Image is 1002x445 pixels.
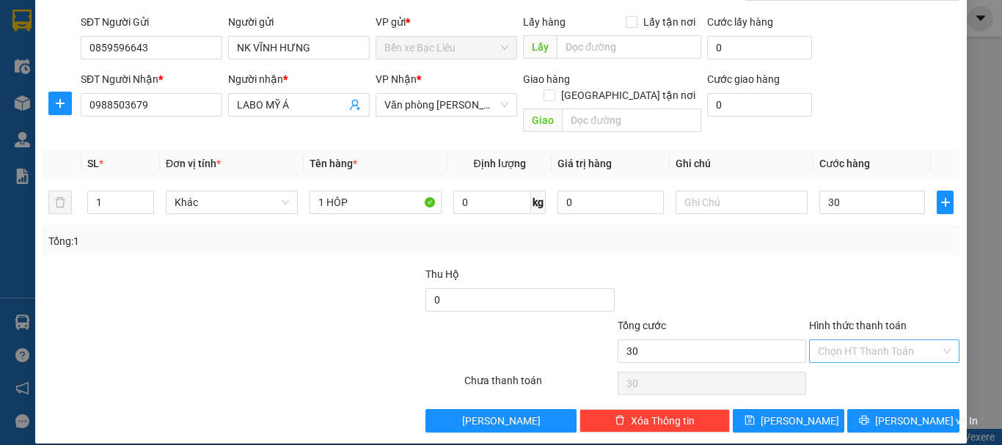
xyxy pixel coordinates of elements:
button: delete [48,191,72,214]
span: Lấy tận nơi [637,14,701,30]
span: Giao hàng [523,73,570,85]
span: Đơn vị tính [166,158,221,169]
input: Cước giao hàng [707,93,812,117]
div: Tổng: 1 [48,233,388,249]
button: plus [937,191,954,214]
div: SĐT Người Nhận [81,71,222,87]
span: Tên hàng [310,158,357,169]
span: Bến xe Bạc Liêu [384,37,508,59]
div: VP gửi [376,14,517,30]
button: save[PERSON_NAME] [733,409,845,433]
label: Cước lấy hàng [707,16,773,28]
span: Thu Hộ [425,268,459,280]
span: printer [859,415,869,427]
span: Xóa Thông tin [631,413,695,429]
button: plus [48,92,72,115]
input: Cước lấy hàng [707,36,812,59]
button: printer[PERSON_NAME] và In [847,409,959,433]
span: [PERSON_NAME] [761,413,839,429]
th: Ghi chú [670,150,813,178]
span: save [745,415,755,427]
input: 0 [557,191,663,214]
span: [GEOGRAPHIC_DATA] tận nơi [555,87,701,103]
span: Giao [523,109,562,132]
input: Ghi Chú [676,191,808,214]
div: SĐT Người Gửi [81,14,222,30]
label: Cước giao hàng [707,73,780,85]
span: [PERSON_NAME] [462,413,541,429]
span: Văn phòng Hồ Chí Minh [384,94,508,116]
span: Lấy hàng [523,16,566,28]
span: kg [531,191,546,214]
span: Khác [175,191,289,213]
span: Giá trị hàng [557,158,612,169]
button: deleteXóa Thông tin [579,409,730,433]
span: delete [615,415,625,427]
span: [PERSON_NAME] và In [875,413,978,429]
input: Dọc đường [557,35,701,59]
label: Hình thức thanh toán [809,320,907,331]
input: VD: Bàn, Ghế [310,191,442,214]
span: VP Nhận [376,73,417,85]
div: Người gửi [228,14,370,30]
span: plus [49,98,71,109]
div: Người nhận [228,71,370,87]
span: SL [87,158,99,169]
div: Chưa thanh toán [463,372,616,398]
span: Lấy [523,35,557,59]
span: Định lượng [473,158,525,169]
span: plus [937,196,953,208]
span: Cước hàng [819,158,870,169]
button: [PERSON_NAME] [425,409,576,433]
span: user-add [349,99,361,111]
input: Dọc đường [562,109,701,132]
span: Tổng cước [618,320,666,331]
